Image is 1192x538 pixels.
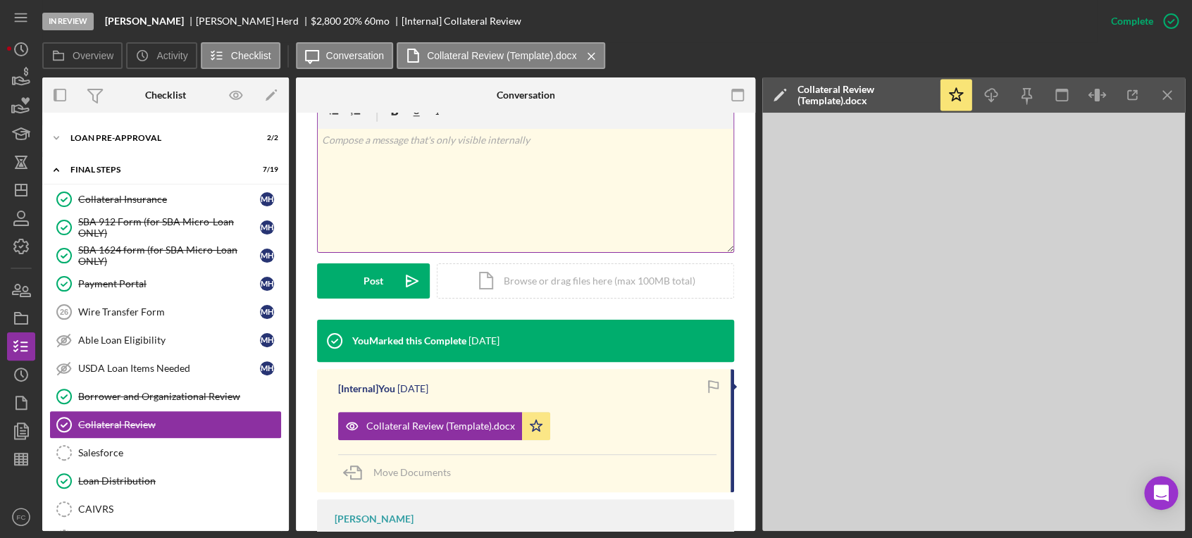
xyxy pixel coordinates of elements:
label: Conversation [326,50,385,61]
a: Collateral Review [49,411,282,439]
div: 20 % [343,15,362,27]
div: [PERSON_NAME] [335,513,414,525]
div: Collateral Review (Template).docx [366,420,515,432]
div: $2,800 [311,15,341,27]
div: M H [260,192,274,206]
a: SBA 912 Form (for SBA Micro-Loan ONLY)MH [49,213,282,242]
div: Payment Portal [78,278,260,289]
tspan: 26 [60,308,68,316]
div: Able Loan Eligibility [78,334,260,346]
div: Wire Transfer Form [78,306,260,318]
a: SBA 1624 form (for SBA Micro-Loan ONLY)MH [49,242,282,270]
label: Overview [73,50,113,61]
div: SBA 912 Form (for SBA Micro-Loan ONLY) [78,216,260,239]
div: Post [364,263,383,299]
label: Collateral Review (Template).docx [427,50,576,61]
a: Salesforce [49,439,282,467]
div: M H [260,277,274,291]
div: CAIVRS [78,503,281,515]
a: Borrower and Organizational Review [49,382,282,411]
div: In Review [42,13,94,30]
a: Payment PortalMH [49,270,282,298]
label: Activity [156,50,187,61]
button: Move Documents [338,455,465,490]
a: CAIVRS [49,495,282,523]
a: 26Wire Transfer FormMH [49,298,282,326]
div: [Internal] Collateral Review [402,15,521,27]
div: 2 / 2 [253,134,278,142]
div: Open Intercom Messenger [1144,476,1178,510]
button: Complete [1097,7,1185,35]
button: Post [317,263,430,299]
iframe: Document Preview [762,113,1185,531]
div: M H [260,249,274,263]
span: Move Documents [373,466,451,478]
button: Collateral Review (Template).docx [338,412,550,440]
time: 2025-09-16 21:03 [397,383,428,394]
div: Collateral Insurance [78,194,260,205]
div: You Marked this Complete [352,335,466,346]
div: Checklist [145,89,186,101]
button: Checklist [201,42,280,69]
div: Complete [1111,7,1153,35]
a: USDA Loan Items NeededMH [49,354,282,382]
div: Collateral Review [78,419,281,430]
div: Loan Distribution [78,475,281,487]
div: Borrower and Organizational Review [78,391,281,402]
button: Collateral Review (Template).docx [397,42,605,69]
div: SBA 1624 form (for SBA Micro-Loan ONLY) [78,244,260,267]
text: FC [17,513,26,521]
div: M H [260,333,274,347]
div: M H [260,220,274,234]
label: Checklist [231,50,271,61]
div: 60 mo [364,15,390,27]
time: 2025-09-16 21:11 [468,335,499,346]
div: M H [260,361,274,375]
div: FINAL STEPS [70,165,243,174]
button: Overview [42,42,123,69]
button: FC [7,503,35,531]
div: USDA Loan Items Needed [78,363,260,374]
div: LOAN PRE-APPROVAL [70,134,243,142]
div: Conversation [496,89,554,101]
a: Collateral InsuranceMH [49,185,282,213]
a: Able Loan EligibilityMH [49,326,282,354]
div: [PERSON_NAME] Herd [196,15,311,27]
b: [PERSON_NAME] [105,15,184,27]
div: Collateral Review (Template).docx [797,84,931,106]
div: [Internal] You [338,383,395,394]
div: M H [260,305,274,319]
button: Activity [126,42,197,69]
button: Conversation [296,42,394,69]
a: Loan Distribution [49,467,282,495]
div: Salesforce [78,447,281,458]
div: 7 / 19 [253,165,278,174]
